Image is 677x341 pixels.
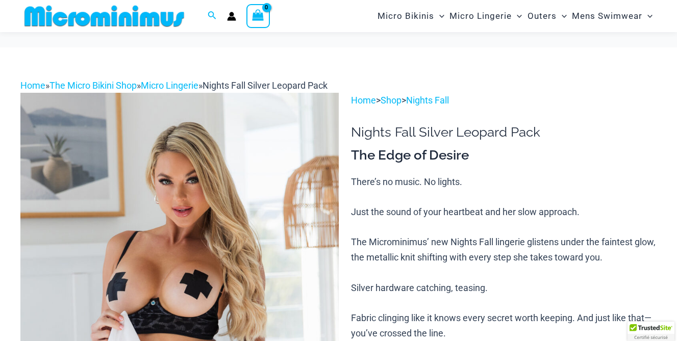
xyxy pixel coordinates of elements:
[351,124,657,140] h1: Nights Fall Silver Leopard Pack
[525,3,569,29] a: OutersMenu ToggleMenu Toggle
[141,80,198,91] a: Micro Lingerie
[351,95,376,106] a: Home
[49,80,137,91] a: The Micro Bikini Shop
[246,4,270,28] a: View Shopping Cart, empty
[208,10,217,22] a: Search icon link
[20,80,45,91] a: Home
[528,3,557,29] span: Outers
[20,5,188,28] img: MM SHOP LOGO FLAT
[447,3,524,29] a: Micro LingerieMenu ToggleMenu Toggle
[512,3,522,29] span: Menu Toggle
[449,3,512,29] span: Micro Lingerie
[373,2,657,31] nav: Site Navigation
[628,322,674,341] div: TrustedSite Certified
[227,12,236,21] a: Account icon link
[572,3,642,29] span: Mens Swimwear
[569,3,655,29] a: Mens SwimwearMenu ToggleMenu Toggle
[406,95,449,106] a: Nights Fall
[351,147,657,164] h3: The Edge of Desire
[20,80,328,91] span: » » »
[378,3,434,29] span: Micro Bikinis
[642,3,653,29] span: Menu Toggle
[203,80,328,91] span: Nights Fall Silver Leopard Pack
[381,95,402,106] a: Shop
[557,3,567,29] span: Menu Toggle
[375,3,447,29] a: Micro BikinisMenu ToggleMenu Toggle
[434,3,444,29] span: Menu Toggle
[351,93,657,108] p: > >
